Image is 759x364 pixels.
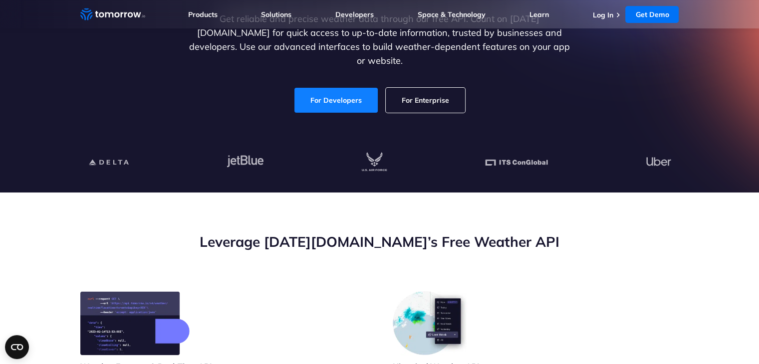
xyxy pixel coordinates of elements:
a: Solutions [261,10,291,19]
p: Get reliable and precise weather data through our free API. Count on [DATE][DOMAIN_NAME] for quic... [187,12,572,68]
a: For Enterprise [386,88,465,113]
a: Home link [80,7,145,22]
a: Learn [529,10,549,19]
a: Log In [592,10,613,19]
a: Developers [335,10,374,19]
a: Get Demo [625,6,679,23]
a: Space & Technology [418,10,486,19]
button: Open CMP widget [5,335,29,359]
a: Products [188,10,218,19]
a: For Developers [294,88,378,113]
h2: Leverage [DATE][DOMAIN_NAME]’s Free Weather API [80,232,679,251]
